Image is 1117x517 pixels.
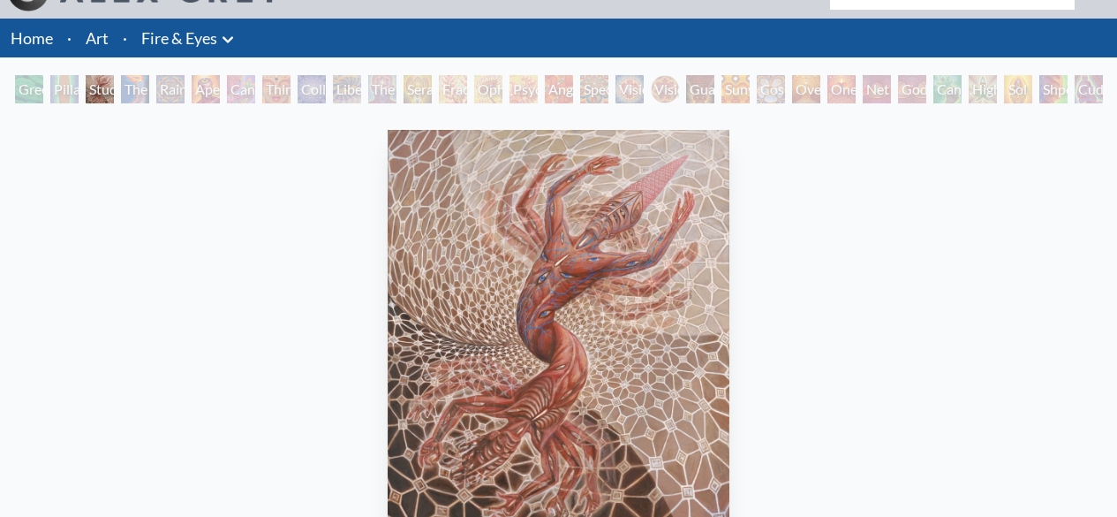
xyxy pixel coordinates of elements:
div: Aperture [192,75,220,103]
a: Art [86,26,109,50]
div: Green Hand [15,75,43,103]
div: Sunyata [721,75,750,103]
div: Cuddle [1075,75,1103,103]
div: Angel Skin [545,75,573,103]
div: Vision [PERSON_NAME] [651,75,679,103]
div: One [827,75,856,103]
div: Vision Crystal [615,75,644,103]
div: Third Eye Tears of Joy [262,75,291,103]
div: The Seer [368,75,396,103]
div: Shpongled [1039,75,1068,103]
a: Fire & Eyes [141,26,217,50]
div: Guardian of Infinite Vision [686,75,714,103]
div: Ophanic Eyelash [474,75,502,103]
a: Home [11,28,53,48]
div: Cannafist [933,75,962,103]
div: Cannabis Sutra [227,75,255,103]
div: Spectral Lotus [580,75,608,103]
div: Rainbow Eye Ripple [156,75,185,103]
li: · [116,19,134,57]
div: Higher Vision [969,75,997,103]
div: The Torch [121,75,149,103]
div: Liberation Through Seeing [333,75,361,103]
div: Seraphic Transport Docking on the Third Eye [404,75,432,103]
div: Pillar of Awareness [50,75,79,103]
li: · [60,19,79,57]
div: Study for the Great Turn [86,75,114,103]
div: Sol Invictus [1004,75,1032,103]
div: Psychomicrograph of a Fractal Paisley Cherub Feather Tip [509,75,538,103]
div: Collective Vision [298,75,326,103]
div: Fractal Eyes [439,75,467,103]
div: Godself [898,75,926,103]
div: Cosmic Elf [757,75,785,103]
div: Net of Being [863,75,891,103]
div: Oversoul [792,75,820,103]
